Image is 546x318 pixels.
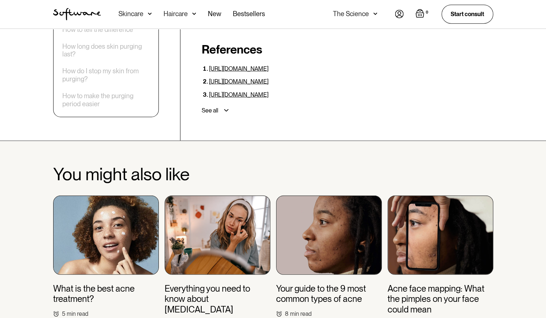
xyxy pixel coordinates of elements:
a: home [53,8,101,21]
h3: Everything you need to know about [MEDICAL_DATA] [165,284,270,315]
a: [URL][DOMAIN_NAME] [209,91,268,98]
img: Software Logo [53,8,101,21]
img: arrow down [148,10,152,18]
h3: Acne face mapping: What the pimples on your face could mean [388,284,493,315]
h2: References [202,42,493,56]
img: arrow down [192,10,196,18]
h3: What is the best acne treatment? [53,284,159,305]
a: How to make the purging period easier [62,92,150,108]
div: The Science [333,10,369,18]
a: Open empty cart [415,9,430,19]
a: Your guide to the 9 most common types of acne8min read [276,196,382,318]
a: How long does skin purging last? [62,42,150,58]
div: Haircare [164,10,188,18]
div: min read [290,310,312,317]
h3: Your guide to the 9 most common types of acne [276,284,382,305]
div: 5 [62,310,65,317]
a: [URL][DOMAIN_NAME] [209,78,268,85]
div: Skincare [118,10,143,18]
a: Start consult [441,5,493,23]
div: See all [202,107,218,114]
div: 0 [424,9,430,16]
a: What is the best acne treatment?5min read [53,196,159,318]
img: arrow down [373,10,377,18]
div: min read [67,310,88,317]
div: 8 [285,310,289,317]
a: [URL][DOMAIN_NAME] [209,65,268,72]
a: How do I stop my skin from purging? [62,67,150,83]
h2: You might also like [53,164,493,184]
